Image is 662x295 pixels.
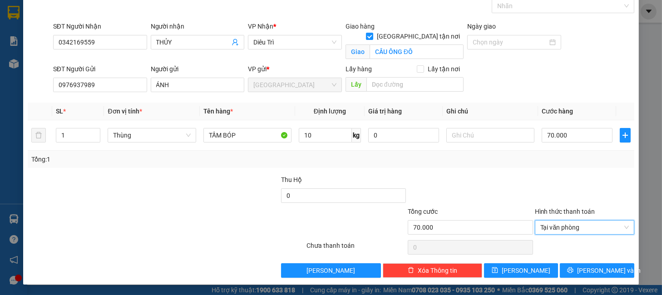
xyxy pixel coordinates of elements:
div: Chưa thanh toán [306,241,407,256]
div: Tổng: 1 [31,154,256,164]
label: Hình thức thanh toán [535,208,595,215]
button: printer[PERSON_NAME] và In [560,263,634,278]
span: save [492,267,498,274]
button: deleteXóa Thông tin [383,263,482,278]
span: Tên hàng [203,108,233,115]
span: Thu Hộ [281,176,302,183]
button: plus [620,128,631,143]
span: Lấy tận nơi [424,64,464,74]
button: [PERSON_NAME] [281,263,380,278]
span: Định lượng [314,108,346,115]
div: VP gửi [248,64,342,74]
span: Đà Lạt [253,78,336,92]
input: Ngày giao [473,37,548,47]
span: SL [56,108,63,115]
span: kg [352,128,361,143]
span: [GEOGRAPHIC_DATA] tận nơi [373,31,464,41]
div: Người gửi [151,64,245,74]
input: VD: Bàn, Ghế [203,128,291,143]
button: delete [31,128,46,143]
span: Thùng [113,128,190,142]
span: delete [408,267,414,274]
span: Lấy hàng [346,65,372,73]
div: Người nhận [151,21,245,31]
input: Ghi Chú [446,128,534,143]
th: Ghi chú [443,103,538,120]
div: SĐT Người Gửi [53,64,147,74]
span: Giao [346,44,370,59]
li: VP [GEOGRAPHIC_DATA] [5,39,63,69]
span: Xóa Thông tin [418,265,457,275]
span: printer [567,267,573,274]
span: user-add [232,39,239,46]
input: Giao tận nơi [370,44,464,59]
li: Thanh Thuỷ [5,5,132,22]
input: 0 [368,128,439,143]
span: Đơn vị tính [108,108,142,115]
span: Tổng cước [408,208,438,215]
button: save[PERSON_NAME] [484,263,558,278]
span: VP Nhận [248,23,273,30]
span: Diêu Trì [253,35,336,49]
span: [PERSON_NAME] và In [577,265,641,275]
span: Cước hàng [542,108,573,115]
div: SĐT Người Nhận [53,21,147,31]
label: Ngày giao [467,23,496,30]
span: Giá trị hàng [368,108,402,115]
span: Giao hàng [346,23,375,30]
li: VP [GEOGRAPHIC_DATA] [63,39,121,69]
span: Lấy [346,77,366,92]
span: Tại văn phòng [540,221,629,234]
span: [PERSON_NAME] [307,265,356,275]
span: [PERSON_NAME] [502,265,550,275]
span: plus [620,132,630,139]
input: Dọc đường [366,77,464,92]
